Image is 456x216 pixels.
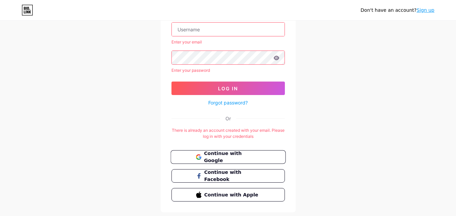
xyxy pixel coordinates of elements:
[170,150,286,164] button: Continue with Google
[417,7,434,13] a: Sign up
[171,127,285,140] div: There is already an account created with your email. Please log in with your credentials
[225,115,231,122] div: Or
[208,99,248,106] a: Forgot password?
[204,169,260,183] span: Continue with Facebook
[360,7,434,14] div: Don't have an account?
[171,188,285,202] button: Continue with Apple
[204,191,260,198] span: Continue with Apple
[171,169,285,183] button: Continue with Facebook
[172,23,285,36] input: Username
[204,150,260,164] span: Continue with Google
[171,150,285,164] a: Continue with Google
[171,39,285,45] div: Enter your email
[171,67,285,73] div: Enter your password
[171,82,285,95] button: Log In
[218,86,238,91] span: Log In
